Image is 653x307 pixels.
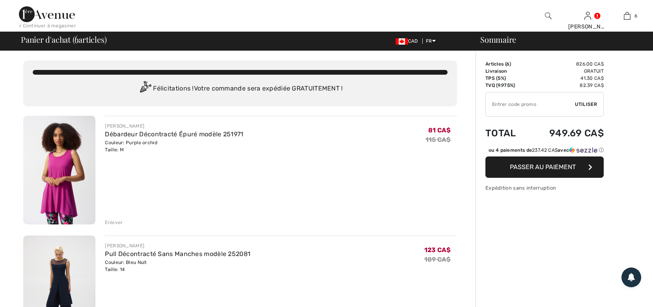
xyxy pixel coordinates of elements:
td: Gratuit [528,68,604,75]
img: Sezzle [569,147,597,154]
span: CAD [396,38,421,44]
img: recherche [545,11,552,21]
span: Passer au paiement [510,163,576,171]
div: Couleur: Bleu Nuit Taille: 14 [105,259,250,273]
div: Sommaire [471,36,648,43]
span: Panier d'achat ( articles) [21,36,106,43]
iframe: Ouvre un widget dans lequel vous pouvez chatter avec l’un de nos agents [603,283,645,303]
span: 6 [634,12,637,19]
img: Canadian Dollar [396,38,408,45]
img: Congratulation2.svg [137,81,153,97]
span: 81 CA$ [428,126,451,134]
img: Débardeur Décontracté Épuré modèle 251971 [23,116,95,224]
div: [PERSON_NAME] [105,242,250,249]
td: TVQ (9.975%) [485,82,528,89]
div: [PERSON_NAME] [568,23,607,31]
input: Code promo [486,92,575,116]
a: Pull Décontracté Sans Manches modèle 252081 [105,250,250,258]
div: Enlever [105,219,123,226]
a: 6 [608,11,646,21]
div: Félicitations ! Votre commande sera expédiée GRATUITEMENT ! [33,81,448,97]
span: 6 [75,34,78,44]
td: 949.69 CA$ [528,120,604,147]
div: < Continuer à magasiner [19,22,76,29]
div: ou 4 paiements de237.42 CA$avecSezzle Cliquez pour en savoir plus sur Sezzle [485,147,604,156]
td: Livraison [485,68,528,75]
span: Utiliser [575,101,597,108]
td: Articles ( ) [485,60,528,68]
a: Se connecter [584,12,591,19]
td: 826.00 CA$ [528,60,604,68]
button: Passer au paiement [485,156,604,178]
s: 189 CA$ [424,256,451,263]
span: 237.42 CA$ [532,147,558,153]
td: TPS (5%) [485,75,528,82]
div: Couleur: Purple orchid Taille: M [105,139,243,153]
img: 1ère Avenue [19,6,75,22]
td: 41.30 CA$ [528,75,604,82]
img: Mon panier [624,11,631,21]
div: [PERSON_NAME] [105,122,243,130]
s: 115 CA$ [425,136,451,143]
div: ou 4 paiements de avec [489,147,604,154]
a: Débardeur Décontracté Épuré modèle 251971 [105,130,243,138]
td: Total [485,120,528,147]
span: FR [426,38,436,44]
td: 82.39 CA$ [528,82,604,89]
span: 6 [506,61,509,67]
span: 123 CA$ [424,246,451,254]
img: Mes infos [584,11,591,21]
div: Expédition sans interruption [485,184,604,192]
